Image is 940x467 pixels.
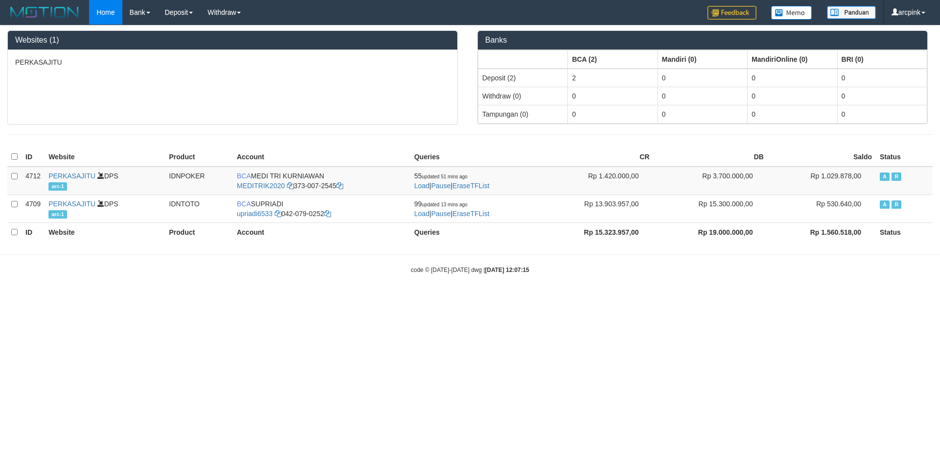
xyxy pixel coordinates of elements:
th: ID [22,147,45,167]
td: 0 [658,87,747,105]
img: Feedback.jpg [707,6,756,20]
span: arc-1 [48,210,67,219]
span: 55 [414,172,468,180]
span: Running [892,172,901,181]
span: BCA [237,200,251,208]
a: Copy 0420790252 to clipboard [324,210,331,218]
td: 4712 [22,167,45,195]
a: Copy MEDITRIK2020 to clipboard [287,182,294,190]
td: 0 [837,87,927,105]
th: Group: activate to sort column ascending [658,50,747,69]
td: Tampungan (0) [478,105,568,123]
th: Status [876,147,933,167]
h3: Websites (1) [15,36,450,45]
td: 2 [568,69,658,87]
td: Withdraw (0) [478,87,568,105]
span: Active [880,200,890,209]
img: panduan.png [827,6,876,19]
a: Load [414,210,429,218]
td: IDNTOTO [165,195,233,222]
a: PERKASAJITU [48,200,95,208]
td: Rp 15.300.000,00 [654,195,768,222]
td: Rp 530.640,00 [768,195,876,222]
a: Pause [431,210,451,218]
span: arc-1 [48,182,67,191]
th: Queries [410,222,540,242]
span: Running [892,200,901,209]
th: Website [45,222,165,242]
h3: Banks [485,36,920,45]
td: 0 [748,87,837,105]
td: 0 [658,69,747,87]
th: Product [165,147,233,167]
a: Pause [431,182,451,190]
a: PERKASAJITU [48,172,95,180]
td: 0 [658,105,747,123]
th: Account [233,147,410,167]
a: MEDITRIK2020 [237,182,285,190]
td: 0 [748,69,837,87]
td: Rp 13.903.957,00 [539,195,653,222]
th: Saldo [768,147,876,167]
a: EraseTFList [452,182,489,190]
td: DPS [45,167,165,195]
td: IDNPOKER [165,167,233,195]
strong: [DATE] 12:07:15 [485,267,529,273]
th: Status [876,222,933,242]
span: | | [414,200,490,218]
small: code © [DATE]-[DATE] dwg | [411,267,529,273]
a: Load [414,182,429,190]
span: BCA [237,172,251,180]
td: DPS [45,195,165,222]
td: Rp 3.700.000,00 [654,167,768,195]
th: Group: activate to sort column ascending [837,50,927,69]
th: DB [654,147,768,167]
td: 0 [568,105,658,123]
th: ID [22,222,45,242]
span: updated 13 mins ago [422,202,468,207]
a: Copy upriadi6533 to clipboard [275,210,282,218]
td: 0 [837,69,927,87]
span: updated 51 mins ago [422,174,468,179]
th: Group: activate to sort column ascending [568,50,658,69]
th: CR [539,147,653,167]
td: SUPRIADI 042-079-0252 [233,195,410,222]
th: Rp 1.560.518,00 [768,222,876,242]
td: Rp 1.420.000,00 [539,167,653,195]
a: upriadi6533 [237,210,273,218]
td: 4709 [22,195,45,222]
p: PERKASAJITU [15,57,450,67]
span: | | [414,172,490,190]
th: Queries [410,147,540,167]
td: MEDI TRI KURNIAWAN 373-007-2545 [233,167,410,195]
img: MOTION_logo.png [7,5,82,20]
td: 0 [748,105,837,123]
a: EraseTFList [452,210,489,218]
th: Group: activate to sort column ascending [478,50,568,69]
th: Rp 15.323.957,00 [539,222,653,242]
td: Rp 1.029.878,00 [768,167,876,195]
th: Group: activate to sort column ascending [748,50,837,69]
td: 0 [568,87,658,105]
a: Copy 3730072545 to clipboard [336,182,343,190]
span: Active [880,172,890,181]
th: Account [233,222,410,242]
th: Rp 19.000.000,00 [654,222,768,242]
th: Product [165,222,233,242]
span: 99 [414,200,468,208]
td: 0 [837,105,927,123]
td: Deposit (2) [478,69,568,87]
img: Button%20Memo.svg [771,6,812,20]
th: Website [45,147,165,167]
